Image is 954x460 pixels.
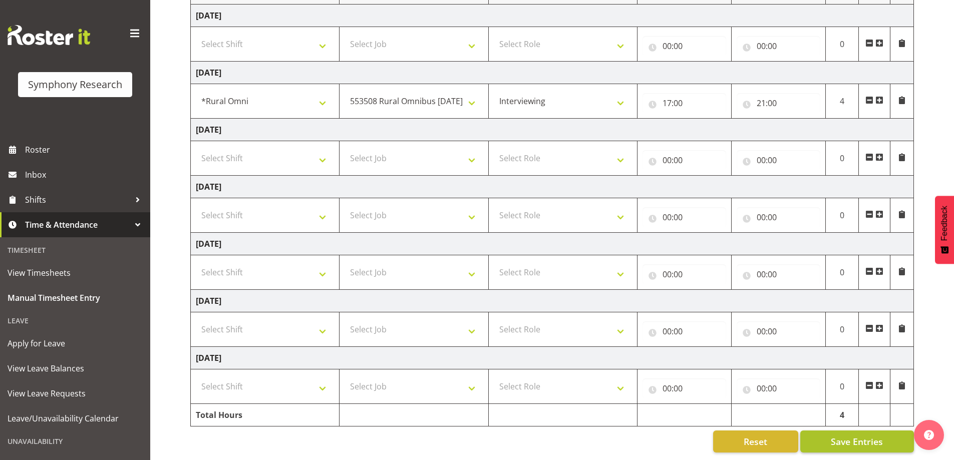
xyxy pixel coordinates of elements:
span: Shifts [25,192,130,207]
img: help-xxl-2.png [924,430,934,440]
td: 4 [825,84,859,119]
td: 0 [825,27,859,62]
a: View Leave Balances [3,356,148,381]
td: 0 [825,369,859,404]
td: Total Hours [191,404,340,426]
td: 0 [825,255,859,290]
td: [DATE] [191,5,914,27]
input: Click to select... [737,264,820,284]
input: Click to select... [643,321,726,341]
td: [DATE] [191,62,914,84]
span: View Timesheets [8,265,143,280]
input: Click to select... [737,207,820,227]
button: Feedback - Show survey [935,196,954,264]
input: Click to select... [737,321,820,341]
span: View Leave Balances [8,361,143,376]
input: Click to select... [643,378,726,398]
input: Click to select... [643,36,726,56]
div: Symphony Research [28,77,122,92]
td: 0 [825,141,859,176]
div: Unavailability [3,431,148,451]
button: Save Entries [800,430,914,452]
input: Click to select... [643,207,726,227]
input: Click to select... [643,264,726,284]
input: Click to select... [737,150,820,170]
span: Roster [25,142,145,157]
td: 0 [825,198,859,233]
td: [DATE] [191,233,914,255]
img: Rosterit website logo [8,25,90,45]
a: Manual Timesheet Entry [3,285,148,310]
span: Inbox [25,167,145,182]
input: Click to select... [737,378,820,398]
div: Leave [3,310,148,331]
div: Timesheet [3,240,148,260]
span: Save Entries [831,435,883,448]
a: View Leave Requests [3,381,148,406]
span: Leave/Unavailability Calendar [8,411,143,426]
input: Click to select... [643,150,726,170]
input: Click to select... [737,36,820,56]
span: Feedback [940,206,949,241]
td: [DATE] [191,347,914,369]
td: [DATE] [191,176,914,198]
span: Reset [744,435,767,448]
td: 4 [825,404,859,426]
button: Reset [713,430,798,452]
input: Click to select... [643,93,726,113]
a: Apply for Leave [3,331,148,356]
td: 0 [825,312,859,347]
td: [DATE] [191,290,914,312]
span: Manual Timesheet Entry [8,290,143,305]
input: Click to select... [737,93,820,113]
a: Leave/Unavailability Calendar [3,406,148,431]
span: View Leave Requests [8,386,143,401]
a: View Timesheets [3,260,148,285]
span: Apply for Leave [8,336,143,351]
span: Time & Attendance [25,217,130,232]
td: [DATE] [191,119,914,141]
